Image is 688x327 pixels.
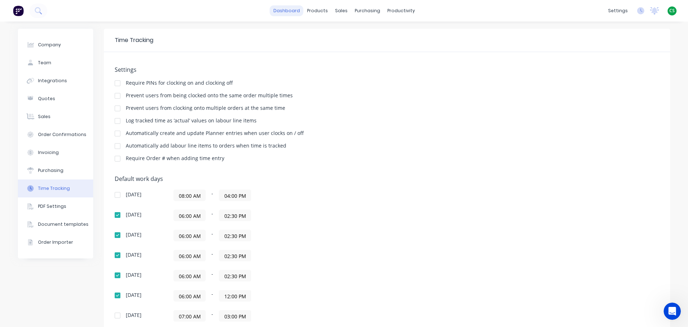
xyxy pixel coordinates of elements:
div: Purchasing [38,167,63,174]
h5: Default work days [115,176,659,182]
button: Document templates [18,215,93,233]
input: Finish [219,230,251,241]
div: Order Confirmations [38,131,86,138]
div: - [173,210,353,221]
div: - [173,310,353,322]
div: purchasing [351,5,384,16]
div: [DATE] [126,212,142,217]
div: [DATE] [126,232,142,237]
div: Quotes [38,95,55,102]
div: Team [38,60,51,66]
button: Order Importer [18,233,93,251]
div: Sales [38,113,51,120]
div: [DATE] [126,313,142,318]
div: Document templates [38,221,89,228]
div: Require PINs for clocking on and clocking off [126,80,233,85]
div: productivity [384,5,419,16]
div: - [173,250,353,261]
input: Finish [219,210,251,221]
input: Finish [219,250,251,261]
div: - [173,230,353,241]
div: Integrations [38,78,67,84]
button: PDF Settings [18,197,93,215]
a: dashboard [270,5,304,16]
div: [DATE] [126,272,142,277]
div: Company [38,42,61,48]
input: Start [174,270,205,281]
button: Sales [18,108,93,126]
button: Quotes [18,90,93,108]
input: Start [174,190,205,201]
input: Finish [219,310,251,321]
div: Automatically add labour line items to orders when time is tracked [126,143,286,148]
button: Company [18,36,93,54]
div: Invoicing [38,149,59,156]
input: Start [174,210,205,221]
div: Order Importer [38,239,73,246]
div: PDF Settings [38,203,66,210]
input: Finish [219,190,251,201]
div: - [173,290,353,302]
button: Integrations [18,72,93,90]
div: sales [331,5,351,16]
div: Automatically create and update Planner entries when user clocks on / off [126,131,304,136]
h5: Settings [115,66,659,73]
div: Time Tracking [115,36,153,45]
div: [DATE] [126,252,142,257]
img: Factory [13,5,24,16]
div: settings [605,5,631,16]
button: Invoicing [18,144,93,162]
input: Start [174,310,205,321]
input: Finish [219,290,251,301]
div: Time Tracking [38,185,70,192]
button: Time Tracking [18,179,93,197]
div: Prevent users from clocking onto multiple orders at the same time [126,106,285,111]
div: products [304,5,331,16]
input: Start [174,290,205,301]
input: Start [174,230,205,241]
div: Log tracked time as ‘actual’ values on labour line items [126,118,257,123]
div: - [173,270,353,281]
div: Require Order # when adding time entry [126,156,224,161]
div: [DATE] [126,293,142,298]
div: Prevent users from being clocked onto the same order multiple times [126,93,293,98]
input: Start [174,250,205,261]
span: CS [669,8,675,14]
iframe: Intercom live chat [664,303,681,320]
button: Team [18,54,93,72]
button: Order Confirmations [18,126,93,144]
div: - [173,190,353,201]
input: Finish [219,270,251,281]
div: [DATE] [126,192,142,197]
button: go back [5,3,18,17]
button: Purchasing [18,162,93,179]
